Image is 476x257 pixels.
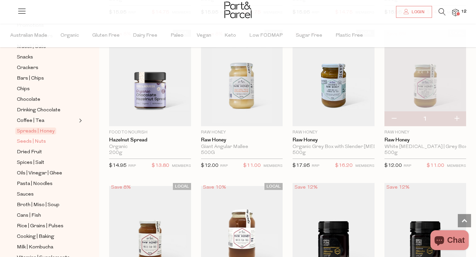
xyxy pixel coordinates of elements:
a: Raw Honey [384,137,466,143]
small: MEMBERS [355,164,375,168]
div: Save 12% [293,183,320,192]
span: $11.00 [243,162,261,170]
span: Keto [224,24,236,47]
button: Expand/Collapse Coffee | Tea [77,117,82,125]
img: Hazelnut Spread [109,30,191,126]
span: Bars | Chips [17,75,44,83]
span: Organic [60,24,79,47]
span: Sugar Free [296,24,322,47]
a: Chocolate [17,95,77,104]
div: Save 10% [201,183,228,192]
a: Sauces [17,190,77,199]
a: Chips [17,85,77,93]
span: Dairy Free [133,24,157,47]
small: RRP [220,164,228,168]
span: 500g [293,150,306,156]
span: Spreads | Honey [15,128,56,134]
p: Raw Honey [201,129,283,135]
a: Cans | Fish [17,211,77,220]
span: 500G [201,150,215,156]
span: Cooking | Baking [17,233,54,241]
span: Login [410,9,424,15]
a: Cooking | Baking [17,233,77,241]
span: $12.00 [201,163,218,168]
span: Rice | Grains | Pulses [17,222,63,230]
span: Chips [17,85,30,93]
span: Seeds | Nuts [17,138,46,146]
div: Giant Angular Mallee [201,144,283,150]
span: Broth | Miso | Soup [17,201,59,209]
img: Part&Parcel [224,2,252,18]
div: Save 8% [109,183,133,192]
a: Dried Fruit [17,148,77,156]
span: LOCAL [173,183,191,190]
span: Plastic Free [336,24,363,47]
span: Low FODMAP [249,24,283,47]
img: Raw Honey [293,30,375,126]
span: Coffee | Tea [17,117,44,125]
p: Raw Honey [293,129,375,135]
a: Seeds | Nuts [17,137,77,146]
a: Drinking Chocolate [17,106,77,114]
div: White [MEDICAL_DATA] | Grey Box [384,144,466,150]
a: Spices | Salt [17,159,77,167]
a: Oils | Vinegar | Ghee [17,169,77,177]
p: Food to Nourish [109,129,191,135]
span: Paleo [171,24,183,47]
a: Raw Honey [201,137,283,143]
span: Vegan [197,24,211,47]
span: $17.95 [293,163,310,168]
span: Spices | Salt [17,159,44,167]
a: Hazelnut Spread [109,137,191,143]
span: LOCAL [264,183,283,190]
span: $13.80 [152,162,169,170]
div: Save 12% [384,183,412,192]
span: $14.95 [109,163,127,168]
p: Raw Honey [384,129,466,135]
span: Milk | Kombucha [17,243,53,251]
div: Organic Grey Box with Slender [MEDICAL_DATA] [293,144,375,150]
a: Milk | Kombucha [17,243,77,251]
a: Bars | Chips [17,74,77,83]
span: Chocolate [17,96,40,104]
a: 12 [452,9,459,16]
span: Cans | Fish [17,212,41,220]
span: Gluten Free [92,24,120,47]
a: Login [396,6,432,18]
span: 500g [384,150,398,156]
img: Raw Honey [201,30,283,126]
span: Oils | Vinegar | Ghee [17,169,62,177]
a: Rice | Grains | Pulses [17,222,77,230]
span: 200g [109,150,122,156]
span: Drinking Chocolate [17,106,60,114]
a: Spreads | Honey [17,127,77,135]
a: Snacks [17,53,77,61]
small: RRP [312,164,319,168]
span: Australian Made [10,24,47,47]
a: Coffee | Tea [17,117,77,125]
div: Organic [109,144,191,150]
span: 12 [459,9,468,15]
span: Snacks [17,54,33,61]
span: $16.20 [335,162,353,170]
small: RRP [128,164,136,168]
span: Pasta | Noodles [17,180,53,188]
span: Sauces [17,191,34,199]
span: $11.00 [427,162,444,170]
a: Pasta | Noodles [17,180,77,188]
a: Broth | Miso | Soup [17,201,77,209]
img: Raw Honey [384,30,466,126]
a: Raw Honey [293,137,375,143]
small: MEMBERS [172,164,191,168]
span: Crackers [17,64,38,72]
inbox-online-store-chat: Shopify online store chat [428,230,471,252]
small: MEMBERS [447,164,466,168]
span: $12.00 [384,163,402,168]
span: Dried Fruit [17,148,42,156]
small: RRP [404,164,411,168]
small: MEMBERS [263,164,283,168]
a: Crackers [17,64,77,72]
